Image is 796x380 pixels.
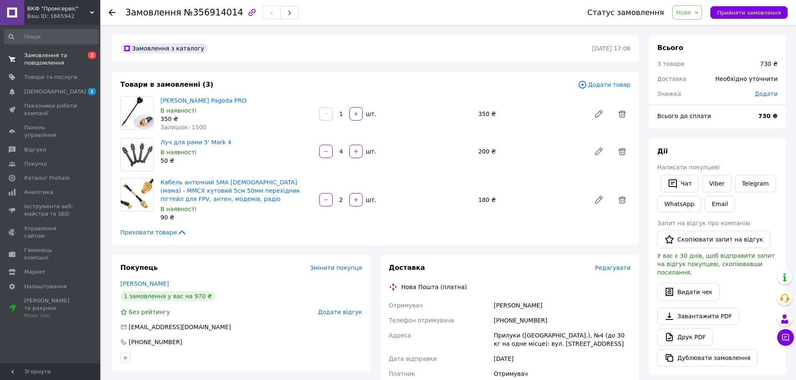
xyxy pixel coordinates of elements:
div: [PHONE_NUMBER] [492,313,632,328]
div: 200 ₴ [475,146,587,157]
span: Товари та послуги [24,73,77,81]
span: Додати товар [578,80,631,89]
span: В наявності [160,206,196,212]
span: [PERSON_NAME] та рахунки [24,297,77,320]
span: Замовлення [125,8,181,18]
div: 1 замовлення у вас на 970 ₴ [120,291,215,301]
span: У вас є 30 днів, щоб відправити запит на відгук покупцеві, скопіювавши посилання. [657,252,775,276]
a: Редагувати [590,143,607,160]
a: Telegram [735,175,776,192]
span: Додати відгук [318,309,362,315]
span: Доставка [389,264,425,272]
button: Дублювати замовлення [657,349,758,367]
a: Редагувати [590,106,607,122]
span: Доставка [657,75,686,82]
div: [DATE] [492,351,632,366]
div: шт. [364,110,377,118]
div: Замовлення з каталогу [120,43,208,53]
span: Всього [657,44,683,52]
span: Управління сайтом [24,225,77,240]
span: Налаштування [24,283,67,290]
span: Залишок: 1500 [160,124,206,131]
span: Без рейтингу [129,309,170,315]
div: шт. [364,196,377,204]
div: 730 ₴ [760,60,778,68]
a: Завантажити PDF [657,307,739,325]
span: Платник [389,370,415,377]
span: Нове [676,9,691,16]
span: Написати покупцеві [657,164,720,171]
span: 2 [88,52,96,59]
button: Видати чек [657,283,720,301]
div: Нова Пошта (платна) [399,283,469,291]
span: Гаманець компанії [24,247,77,262]
a: Кабель антенний SMA [DEMOGRAPHIC_DATA] (мама) - MMCX кутовий 5см 50мм перехідник пігтейл для FPV,... [160,179,300,202]
div: 50 ₴ [160,156,313,165]
div: Статус замовлення [587,8,664,17]
span: Телефон отримувача [389,317,454,324]
button: Email [704,196,735,212]
a: [PERSON_NAME] [120,280,169,287]
span: Покупці [24,160,47,168]
span: Відгуки [24,146,46,154]
div: 350 ₴ [475,108,587,120]
span: В наявності [160,107,196,114]
input: Пошук [4,29,99,44]
a: Viber [702,175,731,192]
div: 350 ₴ [160,115,313,123]
span: Всього до сплати [657,113,711,119]
button: Чат з покупцем [777,329,794,346]
span: Каталог ProSale [24,174,69,182]
a: Друк PDF [657,328,713,346]
span: Маркет [24,268,46,276]
a: Луч для рами 5' Mark 4 [160,139,231,146]
span: Дії [657,147,668,155]
span: [EMAIL_ADDRESS][DOMAIN_NAME] [129,324,231,330]
span: Прийняти замовлення [717,10,781,16]
div: [PHONE_NUMBER] [128,338,183,346]
div: [PERSON_NAME] [492,298,632,313]
a: Редагувати [590,191,607,208]
div: 90 ₴ [160,213,313,221]
span: №356914014 [184,8,243,18]
span: Додати [755,91,778,97]
span: Запит на відгук про компанію [657,220,750,226]
div: Ваш ID: 1665942 [27,13,100,20]
button: Прийняти замовлення [710,6,788,19]
div: 180 ₴ [475,194,587,206]
img: Антена Foxeer Pagoda PRO [121,97,153,129]
div: Повернутися назад [109,8,115,17]
span: Товари в замовленні (3) [120,81,214,88]
div: Prom топ [24,312,77,320]
span: Панель управління [24,124,77,139]
span: Показники роботи компанії [24,102,77,117]
span: [DEMOGRAPHIC_DATA] [24,88,86,96]
span: ВКФ "Промсервіс" [27,5,90,13]
span: Видалити [614,106,631,122]
span: Змінити покупця [310,264,362,271]
span: Отримувач [389,302,423,309]
span: Покупець [120,264,158,272]
span: Замовлення та повідомлення [24,52,77,67]
span: Знижка [657,91,681,97]
div: шт. [364,147,377,156]
button: Чат [661,175,699,192]
span: Редагувати [595,264,631,271]
button: Скопіювати запит на відгук [657,231,770,248]
span: Видалити [614,191,631,208]
b: 730 ₴ [758,113,778,119]
span: В наявності [160,149,196,156]
span: 1 [88,88,96,95]
div: Необхідно уточнити [710,70,783,88]
span: Інструменти веб-майстра та SEO [24,203,77,218]
a: [PERSON_NAME] Pagoda PRO [160,97,247,104]
time: [DATE] 17:06 [592,45,631,52]
a: WhatsApp [657,196,701,212]
img: Кабель антенний SMA Female (мама) - MMCX кутовий 5см 50мм перехідник пігтейл для FPV, антен, моде... [121,179,153,211]
span: Адреса [389,332,411,339]
span: 3 товари [657,60,684,67]
span: Дата відправки [389,355,437,362]
span: Видалити [614,143,631,160]
span: Аналітика [24,189,53,196]
span: Приховати товари [120,228,187,237]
